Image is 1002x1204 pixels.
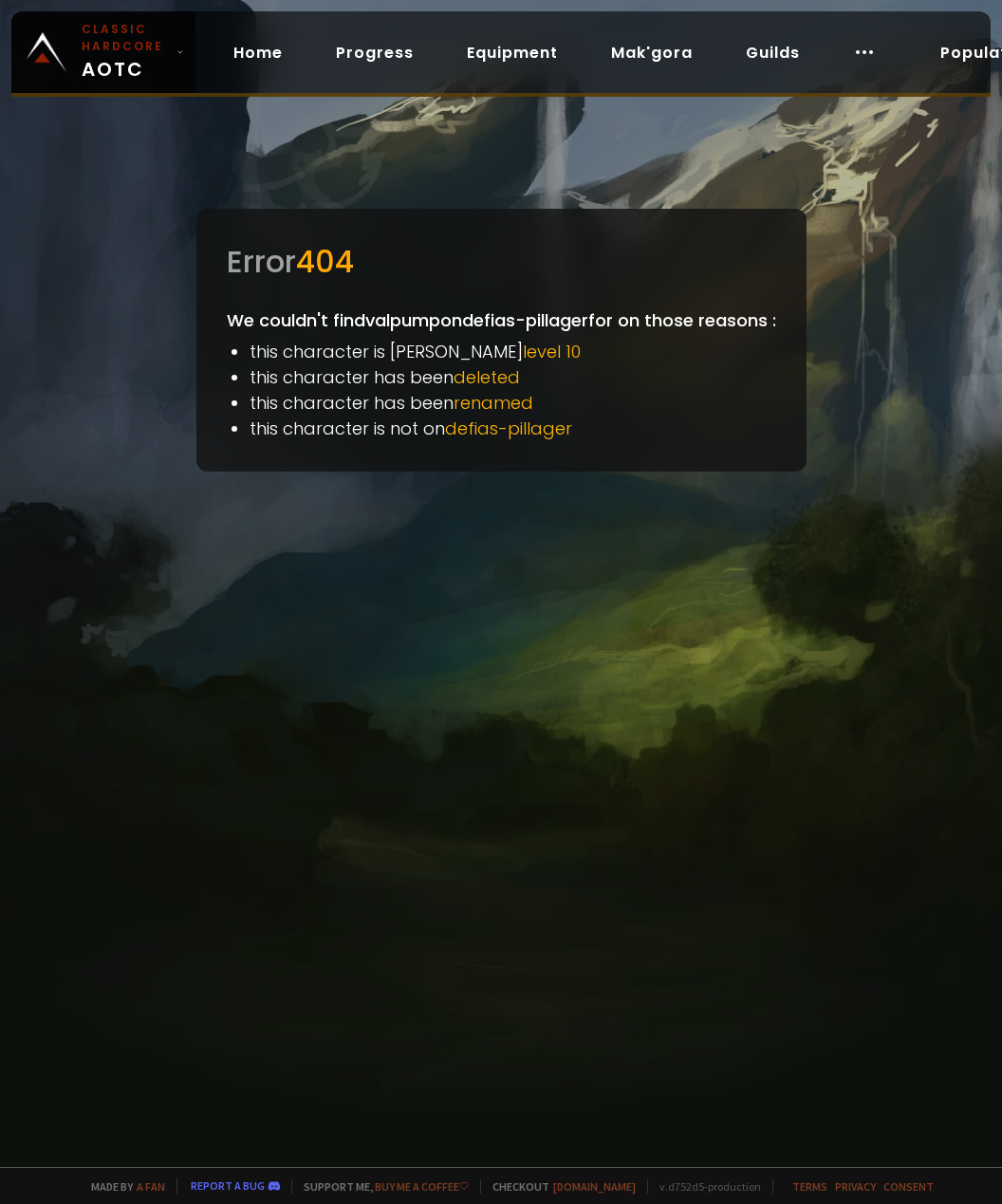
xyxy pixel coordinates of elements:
[80,1179,165,1194] span: Made by
[218,33,298,72] a: Home
[191,1178,265,1193] a: Report a bug
[731,33,815,72] a: Guilds
[196,209,807,472] div: We couldn't find valpump on defias-pillager for on those reasons :
[792,1179,827,1194] a: Terms
[291,1179,469,1194] span: Support me,
[227,239,776,285] div: Error
[883,1179,934,1194] a: Consent
[454,365,520,389] span: deleted
[321,33,429,72] a: Progress
[82,21,169,83] span: AOTC
[82,21,169,55] small: Classic Hardcore
[454,391,533,415] span: renamed
[445,417,572,440] span: defias-pillager
[647,1179,761,1194] span: v. d752d5 - production
[596,33,708,72] a: Mak'gora
[375,1179,469,1194] a: Buy me a coffee
[250,390,776,416] li: this character has been
[250,339,776,364] li: this character is [PERSON_NAME]
[452,33,573,72] a: Equipment
[11,11,195,93] a: Classic HardcoreAOTC
[480,1179,636,1194] span: Checkout
[137,1179,165,1194] a: a fan
[250,416,776,441] li: this character is not on
[250,364,776,390] li: this character has been
[296,240,354,283] span: 404
[523,340,581,363] span: level 10
[835,1179,876,1194] a: Privacy
[553,1179,636,1194] a: [DOMAIN_NAME]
